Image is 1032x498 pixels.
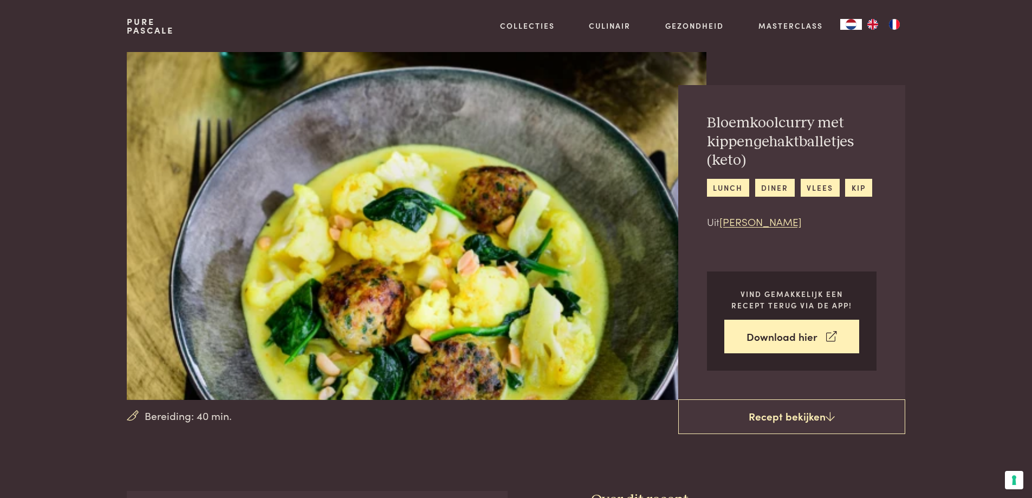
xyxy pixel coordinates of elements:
[707,214,877,230] p: Uit
[1005,471,1023,489] button: Uw voorkeuren voor toestemming voor trackingtechnologieën
[678,399,905,434] a: Recept bekijken
[145,408,232,424] span: Bereiding: 40 min.
[127,52,706,400] img: Bloemkoolcurry met kippengehaktballetjes (keto)
[840,19,905,30] aside: Language selected: Nederlands
[724,320,859,354] a: Download hier
[862,19,884,30] a: EN
[707,114,877,170] h2: Bloemkoolcurry met kippengehaktballetjes (keto)
[500,20,555,31] a: Collecties
[719,214,802,229] a: [PERSON_NAME]
[845,179,872,197] a: kip
[127,17,174,35] a: PurePascale
[840,19,862,30] div: Language
[801,179,840,197] a: vlees
[724,288,859,311] p: Vind gemakkelijk een recept terug via de app!
[862,19,905,30] ul: Language list
[589,20,631,31] a: Culinair
[665,20,724,31] a: Gezondheid
[840,19,862,30] a: NL
[758,20,823,31] a: Masterclass
[884,19,905,30] a: FR
[755,179,795,197] a: diner
[707,179,749,197] a: lunch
